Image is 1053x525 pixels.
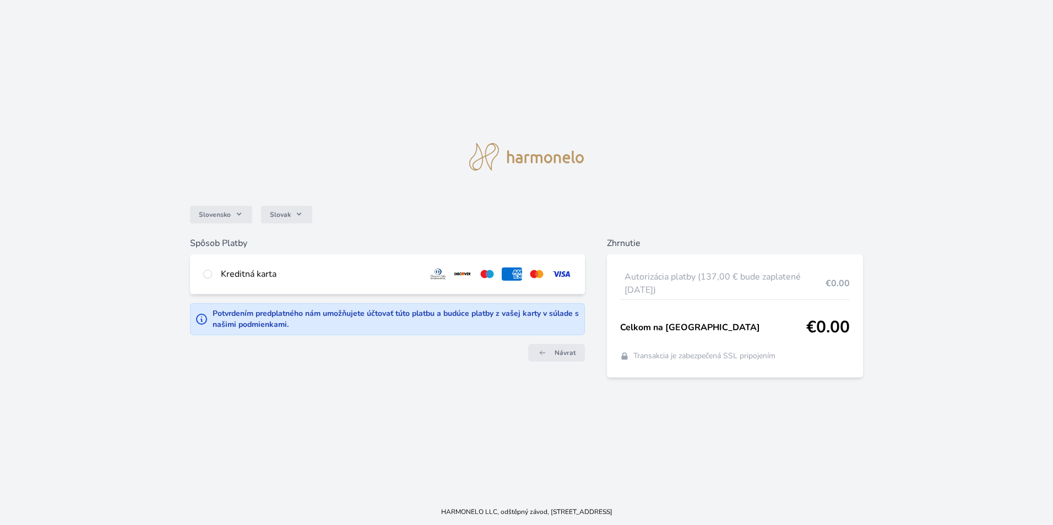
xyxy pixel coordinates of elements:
[633,351,775,362] span: Transakcia je zabezpečená SSL pripojením
[477,267,497,281] img: maestro.svg
[428,267,448,281] img: diners.svg
[213,308,580,330] div: Potvrdením predplatného nám umožňujete účtovať túto platbu a budúce platby z vašej karty v súlade...
[551,267,572,281] img: visa.svg
[806,318,850,337] span: €0.00
[190,237,585,250] h6: Spôsob Platby
[555,348,576,357] span: Návrat
[453,267,473,281] img: discover.svg
[625,270,826,297] span: Autorizácia platby (137,00 € bude zaplatené [DATE])
[502,267,522,281] img: amex.svg
[270,210,291,219] span: Slovak
[620,321,806,334] span: Celkom na [GEOGRAPHIC_DATA]
[199,210,231,219] span: Slovensko
[607,237,863,250] h6: Zhrnutie
[526,267,547,281] img: mc.svg
[190,206,252,223] button: Slovensko
[261,206,312,223] button: Slovak
[221,267,419,281] div: Kreditná karta
[469,143,584,171] img: logo.svg
[826,277,850,290] span: €0.00
[528,344,585,362] a: Návrat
